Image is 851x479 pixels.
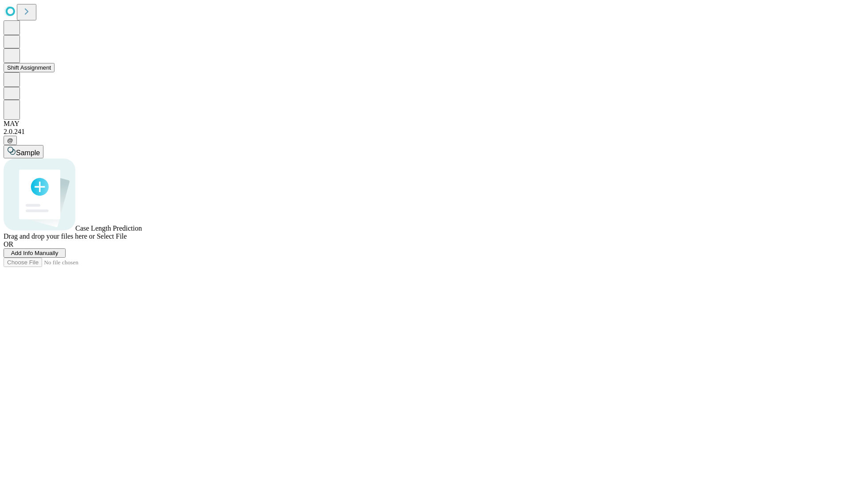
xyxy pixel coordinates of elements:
[4,136,17,145] button: @
[4,128,847,136] div: 2.0.241
[4,145,43,158] button: Sample
[97,232,127,240] span: Select File
[11,250,59,256] span: Add Info Manually
[16,149,40,157] span: Sample
[75,224,142,232] span: Case Length Prediction
[4,120,847,128] div: MAY
[4,248,66,258] button: Add Info Manually
[4,232,95,240] span: Drag and drop your files here or
[4,240,13,248] span: OR
[4,63,55,72] button: Shift Assignment
[7,137,13,144] span: @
